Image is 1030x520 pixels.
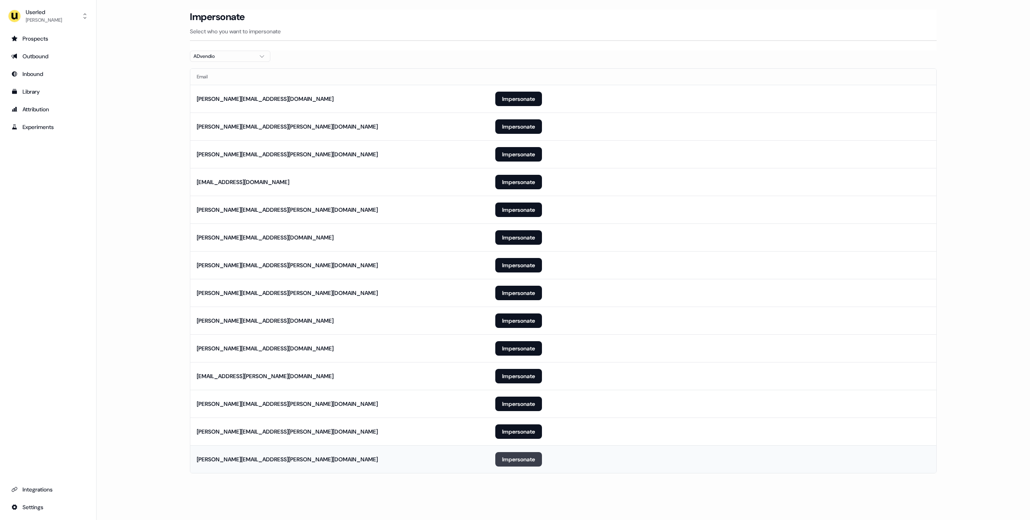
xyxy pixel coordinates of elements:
button: Impersonate [495,424,542,439]
button: Impersonate [495,203,542,217]
th: Email [190,69,489,85]
button: Impersonate [495,397,542,411]
div: [PERSON_NAME][EMAIL_ADDRESS][DOMAIN_NAME] [197,317,334,325]
div: [PERSON_NAME][EMAIL_ADDRESS][PERSON_NAME][DOMAIN_NAME] [197,455,378,463]
a: Go to experiments [6,121,90,133]
div: [PERSON_NAME][EMAIL_ADDRESS][DOMAIN_NAME] [197,95,334,103]
a: Go to prospects [6,32,90,45]
div: [PERSON_NAME][EMAIL_ADDRESS][PERSON_NAME][DOMAIN_NAME] [197,400,378,408]
button: Impersonate [495,369,542,383]
h3: Impersonate [190,11,245,23]
a: Go to outbound experience [6,50,90,63]
div: [PERSON_NAME][EMAIL_ADDRESS][PERSON_NAME][DOMAIN_NAME] [197,206,378,214]
div: [PERSON_NAME][EMAIL_ADDRESS][PERSON_NAME][DOMAIN_NAME] [197,150,378,158]
a: Go to integrations [6,501,90,514]
div: [PERSON_NAME][EMAIL_ADDRESS][PERSON_NAME][DOMAIN_NAME] [197,428,378,436]
div: Experiments [11,123,85,131]
button: Impersonate [495,147,542,162]
div: [PERSON_NAME] [26,16,62,24]
div: Prospects [11,35,85,43]
a: Go to integrations [6,483,90,496]
div: Userled [26,8,62,16]
button: ADvendio [190,51,270,62]
button: Userled[PERSON_NAME] [6,6,90,26]
div: [PERSON_NAME][EMAIL_ADDRESS][PERSON_NAME][DOMAIN_NAME] [197,123,378,131]
div: Integrations [11,485,85,493]
button: Impersonate [495,286,542,300]
div: [PERSON_NAME][EMAIL_ADDRESS][DOMAIN_NAME] [197,233,334,242]
a: Go to attribution [6,103,90,116]
button: Impersonate [495,341,542,356]
div: ADvendio [194,52,254,60]
div: [PERSON_NAME][EMAIL_ADDRESS][PERSON_NAME][DOMAIN_NAME] [197,261,378,269]
div: Settings [11,503,85,511]
div: Attribution [11,105,85,113]
div: Library [11,88,85,96]
button: Impersonate [495,313,542,328]
a: Go to templates [6,85,90,98]
div: Outbound [11,52,85,60]
p: Select who you want to impersonate [190,27,937,35]
button: Impersonate [495,258,542,272]
div: [PERSON_NAME][EMAIL_ADDRESS][DOMAIN_NAME] [197,344,334,352]
button: Impersonate [495,452,542,467]
button: Impersonate [495,230,542,245]
div: [EMAIL_ADDRESS][PERSON_NAME][DOMAIN_NAME] [197,372,334,380]
button: Impersonate [495,175,542,189]
button: Impersonate [495,119,542,134]
a: Go to Inbound [6,68,90,80]
button: Impersonate [495,92,542,106]
div: [EMAIL_ADDRESS][DOMAIN_NAME] [197,178,289,186]
div: [PERSON_NAME][EMAIL_ADDRESS][PERSON_NAME][DOMAIN_NAME] [197,289,378,297]
div: Inbound [11,70,85,78]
